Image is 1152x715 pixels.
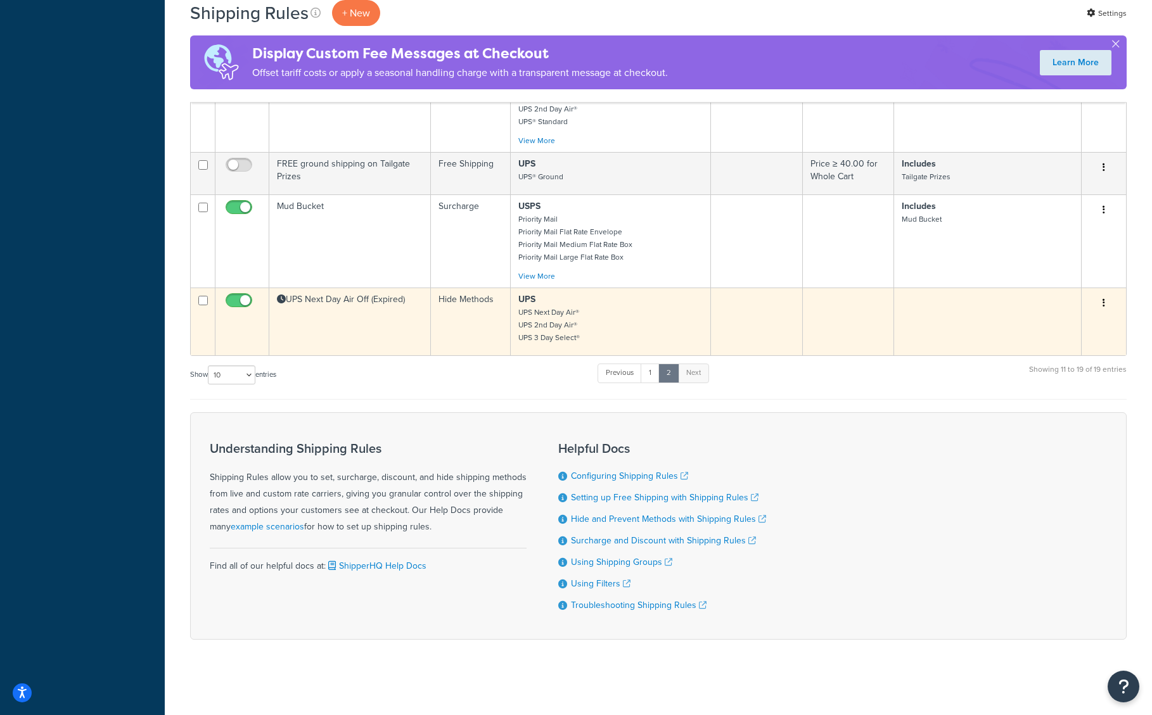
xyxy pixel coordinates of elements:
[1029,362,1127,389] div: Showing 11 to 19 of 19 entries
[902,199,936,213] strong: Includes
[269,59,431,152] td: Orange Blanket Canister Hide when Quantity is more than 4
[803,152,894,194] td: Price ≥ 40.00 for Whole Cart
[518,171,563,182] small: UPS® Ground
[803,59,894,152] td: Quantity ≥ 4 for Everything in Shipping Group
[518,213,632,263] small: Priority Mail Priority Mail Flat Rate Envelope Priority Mail Medium Flat Rate Box Priority Mail L...
[269,152,431,194] td: FREE ground shipping on Tailgate Prizes
[231,520,304,533] a: example scenarios
[518,307,580,343] small: UPS Next Day Air® UPS 2nd Day Air® UPS 3 Day Select®
[571,598,707,612] a: Troubleshooting Shipping Rules
[518,199,541,213] strong: USPS
[558,441,766,455] h3: Helpful Docs
[571,577,630,590] a: Using Filters
[598,364,642,383] a: Previous
[571,534,756,547] a: Surcharge and Discount with Shipping Rules
[658,364,679,383] a: 2
[190,1,309,25] h1: Shipping Rules
[210,548,527,574] div: Find all of our helpful docs at:
[902,157,936,170] strong: Includes
[571,469,688,483] a: Configuring Shipping Rules
[902,213,942,225] small: Mud Bucket
[190,35,252,89] img: duties-banner-06bc72dcb5fe05cb3f9472aba00be2ae8eb53ab6f0d8bb03d382ba314ac3c341.png
[1108,671,1139,702] button: Open Resource Center
[518,157,535,170] strong: UPS
[1040,50,1111,75] a: Learn More
[269,194,431,288] td: Mud Bucket
[571,512,766,526] a: Hide and Prevent Methods with Shipping Rules
[431,152,511,194] td: Free Shipping
[269,288,431,355] td: UPS Next Day Air Off (Expired)
[252,64,668,82] p: Offset tariff costs or apply a seasonal handling charge with a transparent message at checkout.
[571,555,672,569] a: Using Shipping Groups
[210,441,527,535] div: Shipping Rules allow you to set, surcharge, discount, and hide shipping methods from live and cus...
[518,293,535,306] strong: UPS
[326,559,426,573] a: ShipperHQ Help Docs
[431,288,511,355] td: Hide Methods
[518,78,579,127] small: UPS® Ground UPS Next Day Air® UPS 2nd Day Air® UPS® Standard
[190,365,276,384] label: Show entries
[902,171,950,182] small: Tailgate Prizes
[518,135,555,146] a: View More
[431,194,511,288] td: Surcharge
[1087,4,1127,22] a: Settings
[518,270,555,282] a: View More
[431,59,511,152] td: Hide Methods
[641,364,660,383] a: 1
[252,43,668,64] h4: Display Custom Fee Messages at Checkout
[571,491,758,504] a: Setting up Free Shipping with Shipping Rules
[208,365,255,384] select: Showentries
[678,364,709,383] a: Next
[210,441,527,455] h3: Understanding Shipping Rules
